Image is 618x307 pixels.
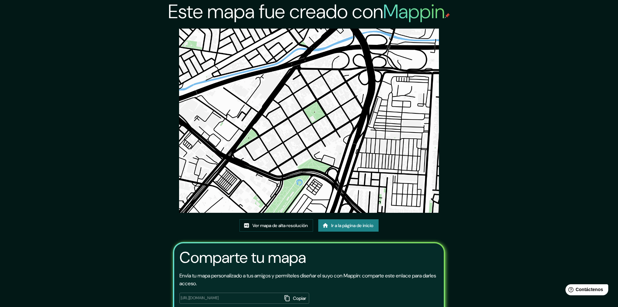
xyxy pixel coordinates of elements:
font: Envía tu mapa personalizado a tus amigos y permíteles diseñar el suyo con Mappin: comparte este e... [179,272,436,287]
font: Copiar [293,295,306,301]
iframe: Lanzador de widgets de ayuda [560,282,611,300]
font: Comparte tu mapa [179,247,306,268]
a: Ir a la página de inicio [318,219,379,232]
button: Copiar [282,293,309,304]
img: pin de mapeo [445,13,450,18]
font: Ver mapa de alta resolución [252,223,308,228]
img: created-map [179,29,439,213]
a: Ver mapa de alta resolución [239,219,313,232]
font: Ir a la página de inicio [331,223,373,228]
